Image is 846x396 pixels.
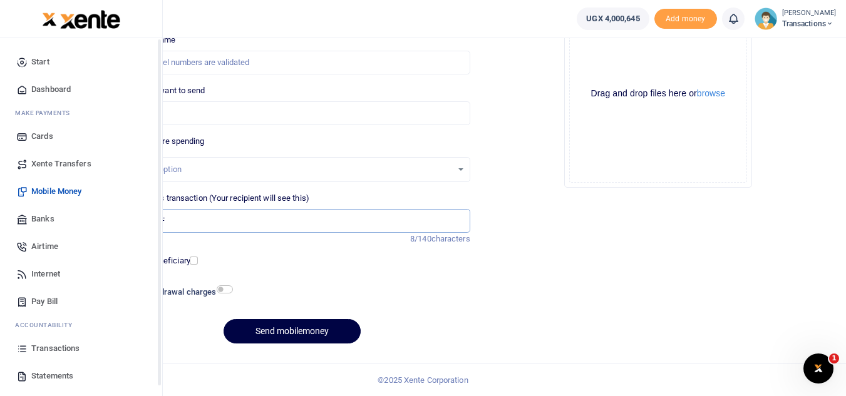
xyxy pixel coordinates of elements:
[755,8,777,30] img: profile-user
[829,353,839,363] span: 1
[31,158,91,170] span: Xente Transfers
[10,150,152,178] a: Xente Transfers
[697,89,725,98] button: browse
[654,9,717,29] span: Add money
[10,260,152,288] a: Internet
[60,10,121,29] img: logo-large
[21,108,70,118] span: ake Payments
[31,56,49,68] span: Start
[24,320,72,330] span: countability
[10,123,152,150] a: Cards
[114,209,470,233] input: Enter extra information
[31,268,60,280] span: Internet
[10,233,152,260] a: Airtime
[577,8,649,30] a: UGX 4,000,645
[654,13,717,23] a: Add money
[10,76,152,103] a: Dashboard
[31,342,80,355] span: Transactions
[782,18,836,29] span: Transactions
[116,287,227,297] h6: Include withdrawal charges
[755,8,836,30] a: profile-user [PERSON_NAME] Transactions
[31,213,54,225] span: Banks
[42,12,57,27] img: logo-small
[31,83,71,96] span: Dashboard
[114,192,309,205] label: Memo for this transaction (Your recipient will see this)
[31,130,53,143] span: Cards
[31,295,58,308] span: Pay Bill
[10,335,152,362] a: Transactions
[31,240,58,253] span: Airtime
[431,234,470,243] span: characters
[10,178,152,205] a: Mobile Money
[570,88,746,99] div: Drag and drop files here or
[10,48,152,76] a: Start
[410,234,431,243] span: 8/140
[10,315,152,335] li: Ac
[10,205,152,233] a: Banks
[42,14,121,23] a: logo-small logo-large logo-large
[782,8,836,19] small: [PERSON_NAME]
[654,9,717,29] li: Toup your wallet
[10,288,152,315] a: Pay Bill
[123,163,451,176] div: Select an option
[31,185,81,198] span: Mobile Money
[31,370,73,382] span: Statements
[114,101,470,125] input: UGX
[10,103,152,123] li: M
[224,319,361,343] button: Send mobilemoney
[572,8,654,30] li: Wallet ballance
[10,362,152,390] a: Statements
[114,51,470,74] input: MTN & Airtel numbers are validated
[803,353,833,383] iframe: Intercom live chat
[586,13,639,25] span: UGX 4,000,645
